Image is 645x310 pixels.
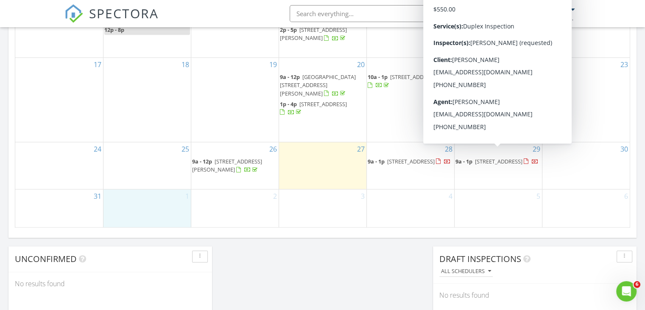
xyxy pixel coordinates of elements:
[368,157,453,167] a: 9a - 1p [STREET_ADDRESS]
[514,5,569,14] div: [PERSON_NAME]
[280,25,366,43] a: 2p - 5p [STREET_ADDRESS][PERSON_NAME]
[542,142,630,189] td: Go to August 30, 2025
[355,58,366,71] a: Go to August 20, 2025
[439,266,493,277] button: All schedulers
[279,189,366,227] td: Go to September 3, 2025
[92,58,103,71] a: Go to August 17, 2025
[441,268,491,274] div: All schedulers
[15,189,103,227] td: Go to August 31, 2025
[535,189,542,203] a: Go to September 5, 2025
[455,158,539,165] a: 9a - 1p [STREET_ADDRESS]
[280,73,300,81] span: 9a - 12p
[103,11,191,58] td: Go to August 11, 2025
[475,158,522,165] span: [STREET_ADDRESS]
[192,158,262,173] a: 9a - 12p [STREET_ADDRESS][PERSON_NAME]
[64,11,159,29] a: SPECTORA
[180,58,191,71] a: Go to August 18, 2025
[454,11,542,58] td: Go to August 15, 2025
[64,4,83,23] img: The Best Home Inspection Software - Spectora
[454,142,542,189] td: Go to August 29, 2025
[443,142,454,156] a: Go to August 28, 2025
[542,11,630,58] td: Go to August 16, 2025
[180,142,191,156] a: Go to August 25, 2025
[103,58,191,142] td: Go to August 18, 2025
[191,189,279,227] td: Go to September 2, 2025
[368,73,438,89] a: 10a - 1p [STREET_ADDRESS]
[454,189,542,227] td: Go to September 5, 2025
[92,189,103,203] a: Go to August 31, 2025
[616,281,637,302] iframe: Intercom live chat
[359,189,366,203] a: Go to September 3, 2025
[192,158,212,165] span: 9a - 12p
[103,189,191,227] td: Go to September 1, 2025
[455,157,541,167] a: 9a - 1p [STREET_ADDRESS]
[542,189,630,227] td: Go to September 6, 2025
[280,100,347,116] a: 1p - 4p [STREET_ADDRESS]
[366,58,454,142] td: Go to August 21, 2025
[280,26,347,42] span: [STREET_ADDRESS][PERSON_NAME]
[366,142,454,189] td: Go to August 28, 2025
[280,26,297,34] span: 2p - 5p
[368,158,385,165] span: 9a - 1p
[366,189,454,227] td: Go to September 4, 2025
[271,189,279,203] a: Go to September 2, 2025
[15,11,103,58] td: Go to August 10, 2025
[192,158,262,173] span: [STREET_ADDRESS][PERSON_NAME]
[390,73,438,81] span: [STREET_ADDRESS]
[531,58,542,71] a: Go to August 22, 2025
[280,99,366,118] a: 1p - 4p [STREET_ADDRESS]
[268,58,279,71] a: Go to August 19, 2025
[103,142,191,189] td: Go to August 25, 2025
[8,272,212,295] div: No results found
[387,158,435,165] span: [STREET_ADDRESS]
[191,58,279,142] td: Go to August 19, 2025
[623,189,630,203] a: Go to September 6, 2025
[447,189,454,203] a: Go to September 4, 2025
[15,58,103,142] td: Go to August 17, 2025
[268,142,279,156] a: Go to August 26, 2025
[619,142,630,156] a: Go to August 30, 2025
[355,142,366,156] a: Go to August 27, 2025
[280,73,356,97] a: 9a - 12p [GEOGRAPHIC_DATA][STREET_ADDRESS][PERSON_NAME]
[433,284,637,307] div: No results found
[619,58,630,71] a: Go to August 23, 2025
[280,100,297,108] span: 1p - 4p
[191,142,279,189] td: Go to August 26, 2025
[15,253,77,265] span: Unconfirmed
[443,58,454,71] a: Go to August 21, 2025
[455,158,472,165] span: 9a - 1p
[279,11,366,58] td: Go to August 13, 2025
[280,72,366,99] a: 9a - 12p [GEOGRAPHIC_DATA][STREET_ADDRESS][PERSON_NAME]
[368,72,453,90] a: 10a - 1p [STREET_ADDRESS]
[280,73,356,97] span: [GEOGRAPHIC_DATA][STREET_ADDRESS][PERSON_NAME]
[192,157,278,175] a: 9a - 12p [STREET_ADDRESS][PERSON_NAME]
[531,142,542,156] a: Go to August 29, 2025
[439,253,521,265] span: Draft Inspections
[92,142,103,156] a: Go to August 24, 2025
[89,4,159,22] span: SPECTORA
[542,58,630,142] td: Go to August 23, 2025
[299,100,347,108] span: [STREET_ADDRESS]
[454,58,542,142] td: Go to August 22, 2025
[279,58,366,142] td: Go to August 20, 2025
[634,281,640,288] span: 6
[280,26,347,42] a: 2p - 5p [STREET_ADDRESS][PERSON_NAME]
[368,73,388,81] span: 10a - 1p
[191,11,279,58] td: Go to August 12, 2025
[490,14,575,22] div: Meyer & Co. Home Inspections, LLC
[15,142,103,189] td: Go to August 24, 2025
[368,158,451,165] a: 9a - 1p [STREET_ADDRESS]
[279,142,366,189] td: Go to August 27, 2025
[366,11,454,58] td: Go to August 14, 2025
[290,5,459,22] input: Search everything...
